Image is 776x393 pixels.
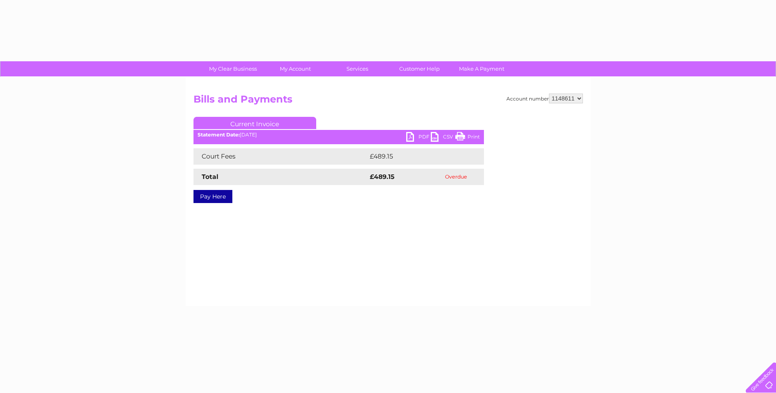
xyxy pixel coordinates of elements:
[368,148,469,165] td: £489.15
[455,132,480,144] a: Print
[193,94,583,109] h2: Bills and Payments
[406,132,431,144] a: PDF
[506,94,583,103] div: Account number
[193,117,316,129] a: Current Invoice
[324,61,391,76] a: Services
[448,61,515,76] a: Make A Payment
[370,173,394,181] strong: £489.15
[198,132,240,138] b: Statement Date:
[431,132,455,144] a: CSV
[193,148,368,165] td: Court Fees
[428,169,484,185] td: Overdue
[386,61,453,76] a: Customer Help
[261,61,329,76] a: My Account
[199,61,267,76] a: My Clear Business
[202,173,218,181] strong: Total
[193,190,232,203] a: Pay Here
[193,132,484,138] div: [DATE]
